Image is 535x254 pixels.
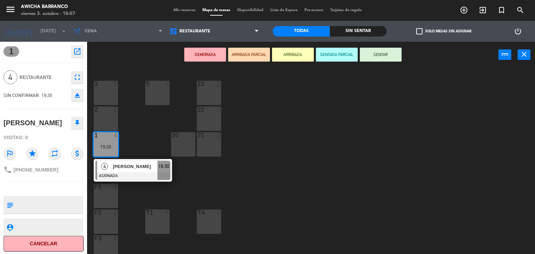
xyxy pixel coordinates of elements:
div: 6 [165,209,170,216]
i: person_pin [6,223,14,231]
div: Visitas: 0 [3,132,84,144]
span: 1 [3,46,19,57]
div: 1 [94,132,95,138]
span: Restaurante [20,73,68,81]
div: 4 [114,132,118,138]
button: fullscreen [71,71,84,84]
button: ARRIBADA PARCIAL [228,48,270,62]
div: 2 [114,106,118,113]
span: Mis reservas [170,8,199,12]
div: 4 [114,184,118,190]
div: 19:30 [94,144,118,149]
i: menu [5,4,16,15]
div: F3 [94,235,95,241]
span: [PHONE_NUMBER] [14,167,58,173]
div: Awicha Barranco [21,3,75,10]
div: viernes 3. octubre - 18:07 [21,10,75,17]
i: attach_money [71,147,84,160]
span: 19:30 [158,162,169,170]
button: eject [71,89,84,102]
i: phone [3,166,12,174]
i: close [520,50,528,58]
button: SENTAR [360,48,402,62]
i: eject [73,91,82,100]
div: 2 [114,235,118,241]
button: close [518,49,530,60]
i: power_settings_new [514,27,522,35]
span: Restaurante [179,29,210,34]
div: T4 [197,209,198,216]
span: [PERSON_NAME] [113,163,157,170]
div: 2 [114,209,118,216]
span: Cena [85,29,97,34]
span: 19:30 [41,93,52,98]
i: outlined_flag [3,147,16,160]
i: exit_to_app [479,6,487,14]
div: 5 [114,81,118,87]
i: open_in_new [73,47,82,56]
span: Lista de Espera [267,8,301,12]
i: repeat [48,147,61,160]
span: 4 [101,163,108,170]
div: 2 [94,106,95,113]
span: Mapa de mesas [199,8,234,12]
div: 2 [217,209,221,216]
div: Todas [273,26,330,37]
button: menu [5,4,16,17]
div: 2 [217,132,221,138]
div: [PERSON_NAME] [3,117,62,129]
i: arrow_drop_down [60,27,68,35]
label: Solo mesas sin asignar [416,28,471,34]
button: ARRIBADA [272,48,314,62]
div: 23 [197,81,198,87]
span: Disponibilidad [234,8,267,12]
button: open_in_new [71,45,84,58]
button: DEMORADA [184,48,226,62]
div: 2 [217,81,221,87]
div: 22 [197,106,198,113]
span: SIN CONFIRMAR [3,93,39,98]
div: F2 [94,209,95,216]
div: 21 [197,132,198,138]
div: F1 [94,184,95,190]
i: add_circle_outline [460,6,468,14]
div: 4 [191,132,195,138]
button: Cancelar [3,236,84,252]
i: fullscreen [73,73,82,81]
div: 3 [94,81,95,87]
button: SENTADA PARCIAL [316,48,358,62]
div: 3 [217,106,221,113]
div: 3 [165,81,170,87]
i: subject [6,201,14,209]
span: Tarjetas de regalo [327,8,365,12]
div: Sin sentar [330,26,387,37]
i: star [26,147,39,160]
span: check_box_outline_blank [416,28,422,34]
span: Pre-acceso [301,8,327,12]
span: 4 [3,70,17,84]
i: turned_in_not [497,6,506,14]
i: power_input [501,50,509,58]
button: power_input [498,49,511,60]
i: search [516,6,525,14]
